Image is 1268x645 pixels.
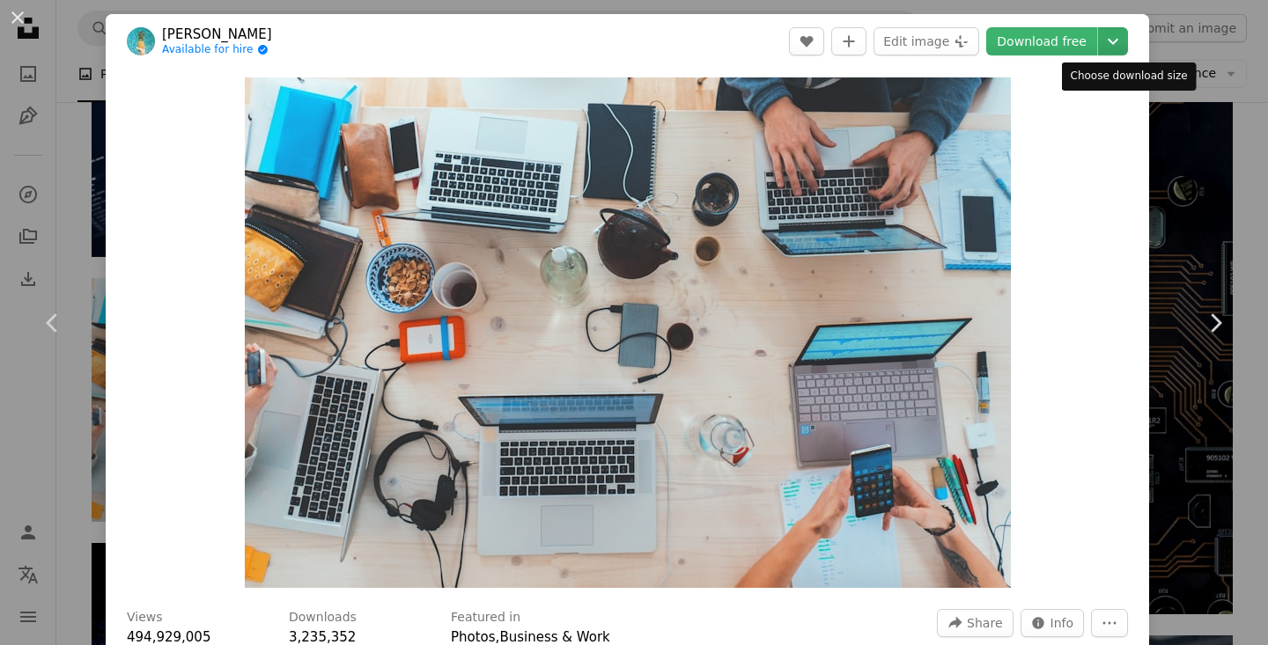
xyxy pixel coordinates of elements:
img: people sitting down near table with assorted laptop computers [245,77,1011,588]
button: More Actions [1091,609,1128,637]
button: Zoom in on this image [245,77,1011,588]
h3: Featured in [451,609,520,627]
h3: Downloads [289,609,357,627]
a: Photos [451,629,496,645]
span: 494,929,005 [127,629,210,645]
button: Stats about this image [1021,609,1085,637]
span: , [496,629,500,645]
img: Go to Marvin Meyer's profile [127,27,155,55]
a: Download free [986,27,1097,55]
a: Available for hire [162,43,272,57]
div: Choose download size [1062,62,1197,91]
span: Share [967,610,1002,636]
button: Edit image [874,27,979,55]
button: Add to Collection [831,27,866,55]
a: Next [1162,238,1268,407]
button: Share this image [937,609,1013,637]
span: Info [1051,610,1074,636]
button: Choose download size [1098,27,1128,55]
button: Like [789,27,824,55]
span: 3,235,352 [289,629,356,645]
a: Business & Work [499,629,609,645]
a: [PERSON_NAME] [162,26,272,43]
h3: Views [127,609,163,627]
